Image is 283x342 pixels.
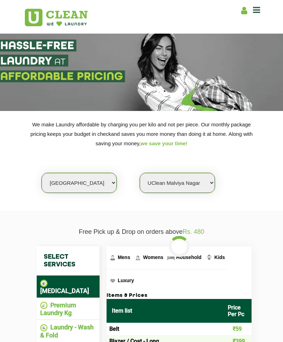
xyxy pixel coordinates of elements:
img: Laundry - Wash & Fold [40,324,48,331]
span: Household [176,254,201,260]
span: Rs. 480 [183,228,204,235]
li: Laundry - Wash & Fold [40,323,96,339]
img: UClean Laundry and Dry Cleaning [25,9,88,26]
span: Kids [214,254,225,260]
h3: Items & Prices [107,293,252,299]
td: ₹59 [223,323,252,335]
span: Mens [118,254,130,260]
img: Household [167,253,175,262]
th: Price Per Pc [223,299,252,323]
img: Luxury [108,277,117,285]
h4: Select Services [37,246,100,275]
span: we save your time! [140,140,187,146]
li: [MEDICAL_DATA] [40,279,96,294]
th: Item list [107,299,223,323]
img: Womens [133,253,142,262]
img: Premium Laundry Kg [40,302,48,309]
span: Womens [143,254,163,260]
img: Mens [108,253,117,262]
p: We make Laundry affordable by charging you per kilo and not per piece. Our monthly package pricin... [24,120,259,148]
td: Belt [107,323,223,335]
img: Dry Cleaning [40,280,48,287]
p: Free Pick up & Drop on orders above [24,228,259,236]
span: Luxury [118,278,134,283]
li: Premium Laundry Kg [40,301,96,317]
img: Kids [205,253,213,262]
